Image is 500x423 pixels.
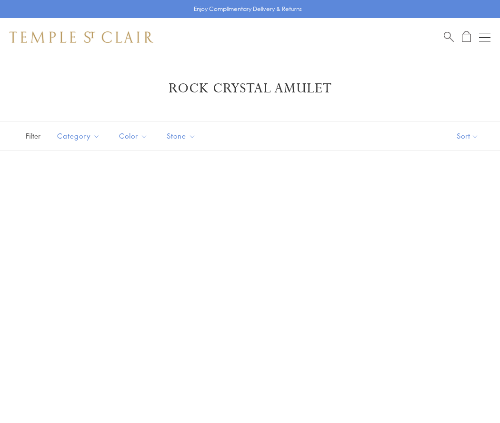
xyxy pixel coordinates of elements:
[112,125,155,147] button: Color
[24,80,476,97] h1: Rock Crystal Amulet
[194,4,302,14] p: Enjoy Complimentary Delivery & Returns
[435,121,500,151] button: Show sort by
[50,125,107,147] button: Category
[160,125,203,147] button: Stone
[444,31,454,43] a: Search
[10,31,153,43] img: Temple St. Clair
[162,130,203,142] span: Stone
[479,31,490,43] button: Open navigation
[114,130,155,142] span: Color
[52,130,107,142] span: Category
[462,31,471,43] a: Open Shopping Bag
